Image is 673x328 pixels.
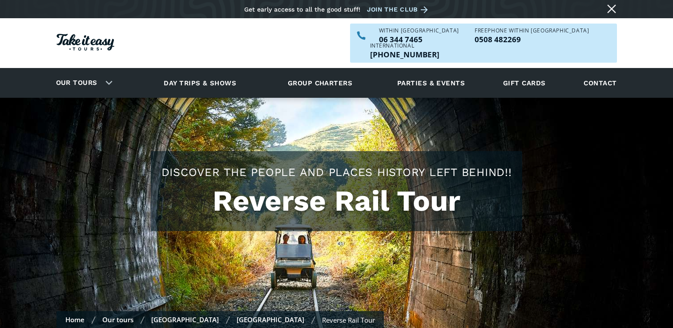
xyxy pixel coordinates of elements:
a: Our tours [102,315,133,324]
p: [PHONE_NUMBER] [370,51,439,58]
div: Our tours [45,71,120,95]
a: Day trips & shows [153,71,247,95]
p: 0508 482269 [475,36,589,43]
a: Join the club [367,4,431,15]
a: Close message [604,2,619,16]
a: [GEOGRAPHIC_DATA] [237,315,304,324]
div: International [370,43,439,48]
a: Call us freephone within NZ on 0508482269 [475,36,589,43]
div: Reverse Rail Tour [322,316,375,324]
div: Freephone WITHIN [GEOGRAPHIC_DATA] [475,28,589,33]
p: 06 344 7465 [379,36,459,43]
a: Contact [579,71,621,95]
a: Call us outside of NZ on +6463447465 [370,51,439,58]
a: Homepage [56,29,114,57]
a: Our tours [49,72,104,93]
h1: Reverse Rail Tour [160,184,513,218]
a: [GEOGRAPHIC_DATA] [151,315,219,324]
div: Get early access to all the good stuff! [244,6,360,13]
div: WITHIN [GEOGRAPHIC_DATA] [379,28,459,33]
a: Group charters [277,71,363,95]
a: Parties & events [393,71,469,95]
img: Take it easy Tours logo [56,34,114,51]
a: Home [65,315,85,324]
h2: Discover the people and places history left behind!! [160,164,513,180]
a: Gift cards [499,71,550,95]
a: Call us within NZ on 063447465 [379,36,459,43]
